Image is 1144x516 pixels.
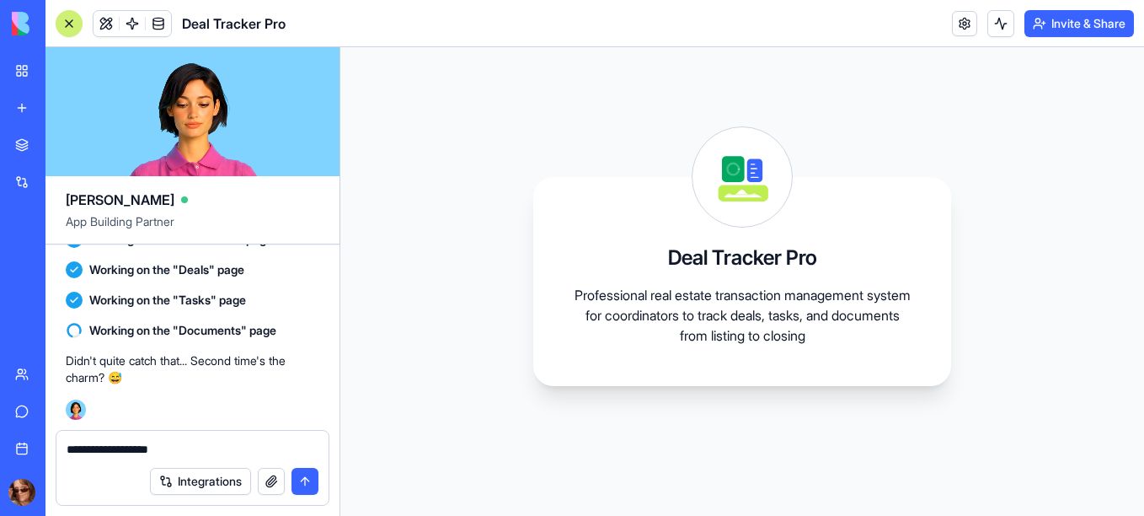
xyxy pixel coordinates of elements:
[1024,10,1134,37] button: Invite & Share
[66,213,319,244] span: App Building Partner
[66,400,86,420] img: Ella_00000_wcx2te.png
[150,468,251,495] button: Integrations
[574,285,911,346] p: Professional real estate transaction management system for coordinators to track deals, tasks, an...
[89,261,244,278] span: Working on the "Deals" page
[668,245,817,271] h3: Deal Tracker Pro
[66,352,319,386] p: Didn't quite catch that... Second time's the charm? 😅
[182,13,286,34] span: Deal Tracker Pro
[89,322,276,339] span: Working on the "Documents" page
[12,12,116,35] img: logo
[8,479,35,506] img: ACg8ocKs_67XAyvFEKUn-410PR_ItVZVjLa-SerXOtB3-Acn4fc3j-px=s96-c
[66,190,174,210] span: [PERSON_NAME]
[89,292,246,309] span: Working on the "Tasks" page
